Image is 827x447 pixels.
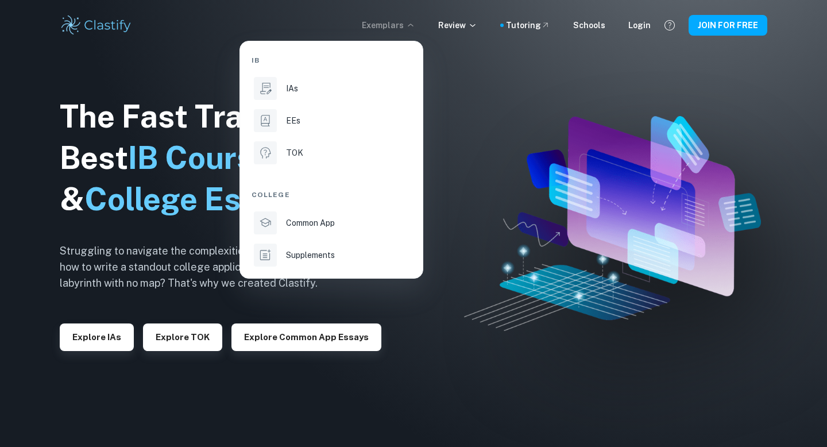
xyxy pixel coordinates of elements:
p: Supplements [286,249,335,261]
p: EEs [286,114,300,127]
p: TOK [286,147,303,159]
span: College [252,190,290,200]
a: EEs [252,107,411,134]
a: Supplements [252,241,411,269]
p: Common App [286,217,335,229]
p: IAs [286,82,298,95]
span: IB [252,55,260,65]
a: IAs [252,75,411,102]
a: Common App [252,209,411,237]
a: TOK [252,139,411,167]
